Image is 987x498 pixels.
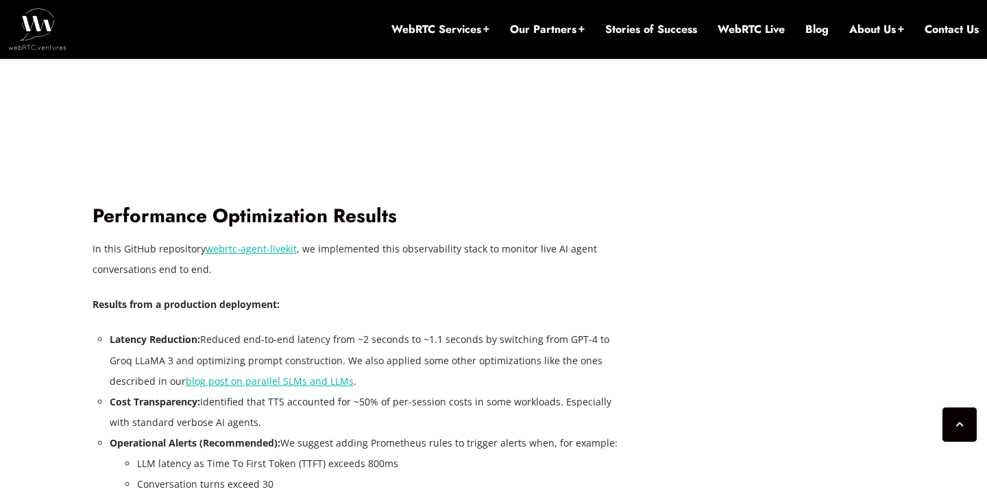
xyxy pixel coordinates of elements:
a: Our Partners [510,22,585,37]
a: blog post on parallel SLMs and LLMs [186,375,354,388]
a: WebRTC Live [718,22,785,37]
a: Contact Us [925,22,979,37]
a: WebRTC Services [391,22,489,37]
a: webrtc-agent-livekit [206,242,297,255]
h2: Performance Optimization Results [93,204,620,228]
li: We suggest adding Prometheus rules to trigger alerts when, for example: [110,433,620,495]
a: About Us [849,22,904,37]
strong: Cost Transparency: [110,395,200,408]
strong: Operational Alerts (Recommended): [110,436,280,449]
strong: Latency Reduction: [110,333,200,346]
p: In this GitHub repository , we implemented this observability stack to monitor live AI agent conv... [93,239,620,280]
li: Conversation turns exceed 30 [137,474,620,495]
a: Stories of Success [605,22,697,37]
strong: Results from a production deployment: [93,298,280,311]
li: Identified that TTS accounted for ~50% of per-session costs in some workloads. Especially with st... [110,392,620,433]
li: Reduced end-to-end latency from ~2 seconds to ~1.1 seconds by switching from GPT-4 to Groq LLaMA ... [110,329,620,391]
li: LLM latency as Time To First Token (TTFT) exceeds 800ms [137,453,620,474]
a: Blog [805,22,829,37]
img: WebRTC.ventures [8,8,66,49]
